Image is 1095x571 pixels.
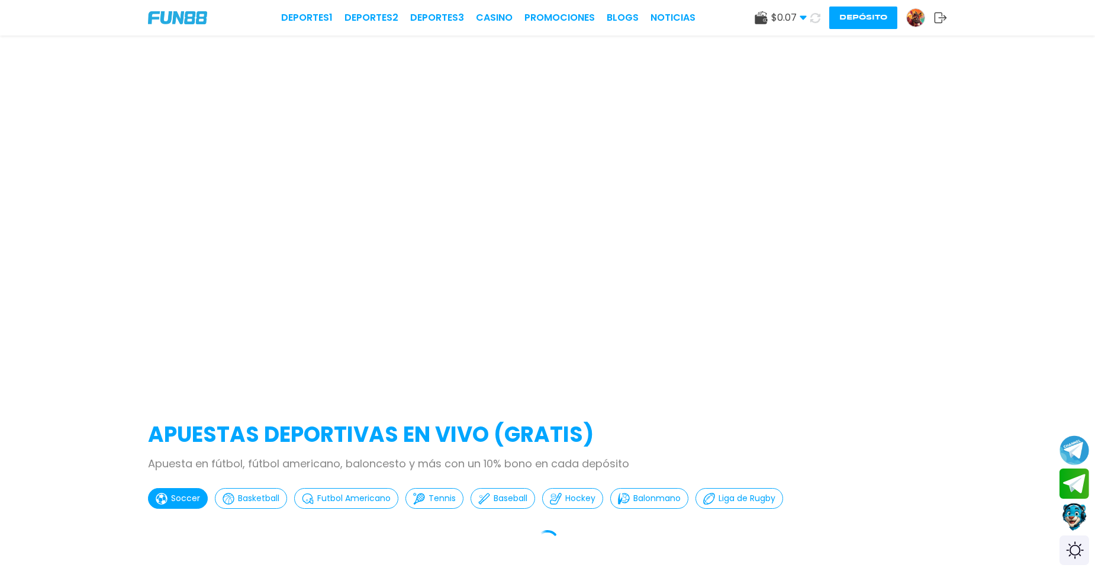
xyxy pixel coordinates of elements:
a: Promociones [524,11,595,25]
button: Basketball [215,488,287,509]
h2: APUESTAS DEPORTIVAS EN VIVO (gratis) [148,419,947,451]
button: Join telegram [1059,469,1089,499]
a: Deportes2 [344,11,398,25]
button: Soccer [148,488,208,509]
p: Futbol Americano [317,492,391,505]
button: Baseball [471,488,535,509]
p: Apuesta en fútbol, fútbol americano, baloncesto y más con un 10% bono en cada depósito [148,455,947,471]
p: Soccer [171,492,200,505]
button: Contact customer service [1059,502,1089,532]
button: Hockey [542,488,603,509]
p: Basketball [238,492,279,505]
div: Switch theme [1059,535,1089,565]
p: Hockey [565,492,595,505]
button: Balonmano [610,488,688,509]
p: Baseball [494,492,527,505]
p: Liga de Rugby [719,492,775,505]
a: Deportes3 [410,11,464,25]
a: NOTICIAS [650,11,695,25]
img: Avatar [907,9,925,27]
a: BLOGS [607,11,639,25]
button: Depósito [829,7,897,29]
button: Tennis [405,488,463,509]
span: $ 0.07 [771,11,807,25]
button: Join telegram channel [1059,435,1089,466]
button: Liga de Rugby [695,488,783,509]
button: Futbol Americano [294,488,398,509]
a: CASINO [476,11,513,25]
a: Avatar [906,8,934,27]
p: Tennis [429,492,456,505]
img: Company Logo [148,11,207,24]
p: Balonmano [633,492,681,505]
a: Deportes1 [281,11,333,25]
